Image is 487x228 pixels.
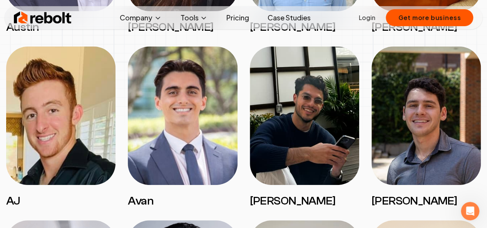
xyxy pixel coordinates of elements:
button: Company [114,10,168,25]
h3: AJ [6,194,115,208]
img: Rebolt Logo [14,10,72,25]
button: Get more business [386,9,473,26]
button: Tools [174,10,214,25]
iframe: Intercom live chat [461,202,479,220]
h3: [PERSON_NAME] [250,194,359,208]
a: Pricing [220,10,255,25]
img: Omar [250,47,359,185]
a: Case Studies [261,10,316,25]
h3: Avan [128,194,237,208]
a: Login [358,13,375,22]
img: Avan [128,47,237,185]
img: Mitchell [372,47,481,185]
img: AJ [6,47,115,185]
h3: [PERSON_NAME] [372,194,481,208]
